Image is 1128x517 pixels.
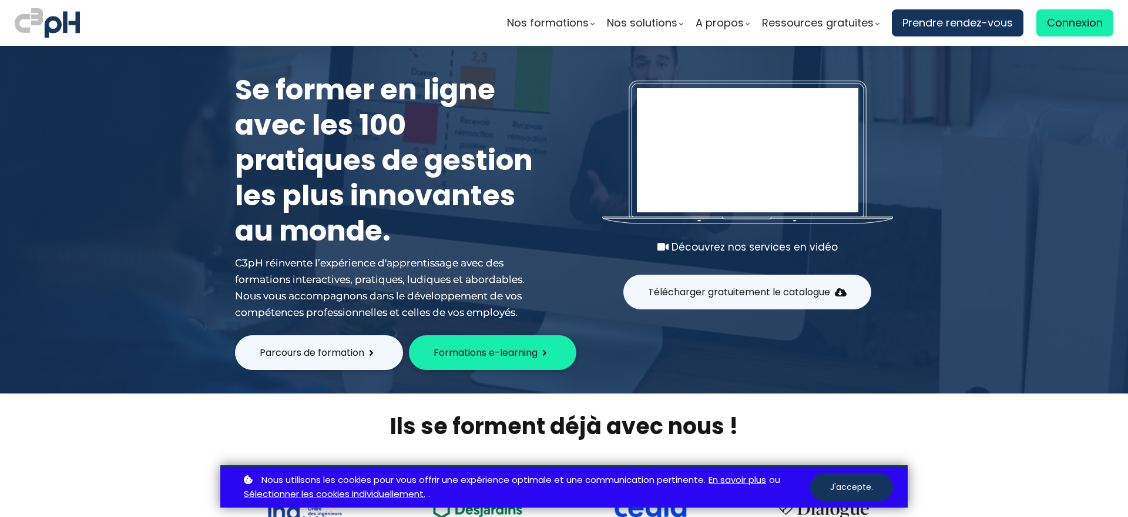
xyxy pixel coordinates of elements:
[434,345,538,360] span: Formations e-learning
[607,14,677,32] span: Nos solutions
[648,285,830,299] span: Télécharger gratuitement le catalogue
[696,14,744,32] span: A propos
[902,14,1013,32] span: Prendre rendez-vous
[235,72,540,249] h1: Se former en ligne avec les 100 pratiques de gestion les plus innovantes au monde.
[235,335,403,370] button: Parcours de formation
[709,473,766,488] a: En savoir plus
[602,239,893,255] div: Découvrez nos services en vidéo
[1047,14,1103,32] span: Connexion
[261,473,706,488] span: Nous utilisons les cookies pour vous offrir une expérience optimale et une communication pertinente.
[244,487,425,502] a: Sélectionner les cookies individuellement.
[260,345,364,360] span: Parcours de formation
[1036,9,1113,36] a: Connexion
[892,9,1023,36] a: Prendre rendez-vous
[15,6,80,40] img: logo C3PH
[623,275,871,309] button: Télécharger gratuitement le catalogue
[409,335,576,370] button: Formations e-learning
[241,473,810,502] p: ou .
[810,473,893,501] button: J'accepte.
[507,14,589,32] span: Nos formations
[235,255,540,321] div: C3pH réinvente l’expérience d'apprentissage avec des formations interactives, pratiques, ludiques...
[762,14,874,32] span: Ressources gratuites
[220,411,908,441] h2: Ils se forment déjà avec nous !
